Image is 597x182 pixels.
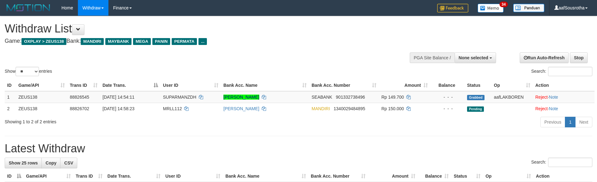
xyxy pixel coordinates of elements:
th: Op: activate to sort column ascending [483,170,533,182]
a: Reject [535,106,548,111]
a: Copy [41,158,60,168]
th: Bank Acc. Number: activate to sort column ascending [308,170,368,182]
td: aafLAKBOREN [491,91,533,103]
th: ID: activate to sort column descending [5,170,24,182]
a: [PERSON_NAME] [223,95,259,100]
span: Show 25 rows [9,160,38,165]
span: CSV [64,160,73,165]
td: 2 [5,103,16,114]
th: ID [5,80,16,91]
span: SEABANK [312,95,332,100]
span: ... [198,38,207,45]
a: Stop [570,52,588,63]
td: · [533,91,595,103]
div: Showing 1 to 2 of 2 entries [5,116,244,125]
span: 88826545 [70,95,89,100]
span: Rp 150.000 [381,106,404,111]
td: ZEUS138 [16,103,67,114]
th: Date Trans.: activate to sort column ascending [105,170,163,182]
span: OXPLAY > ZEUS138 [21,38,66,45]
th: Status: activate to sort column ascending [451,170,483,182]
label: Search: [531,158,592,167]
img: panduan.png [513,4,544,12]
span: None selected [459,55,488,60]
th: User ID: activate to sort column ascending [160,80,221,91]
button: None selected [455,52,496,63]
div: PGA Site Balance / [410,52,455,63]
th: Balance: activate to sort column ascending [418,170,451,182]
h4: Game: Bank: [5,38,392,44]
div: - - - [433,106,462,112]
span: 34 [499,2,508,7]
th: Game/API: activate to sort column ascending [16,80,67,91]
span: Copy [45,160,56,165]
td: 1 [5,91,16,103]
h1: Latest Withdraw [5,142,592,155]
th: Action [533,80,595,91]
img: Feedback.jpg [437,4,468,12]
span: Pending [467,106,484,112]
th: Trans ID: activate to sort column ascending [73,170,105,182]
th: Op: activate to sort column ascending [491,80,533,91]
th: Amount: activate to sort column ascending [368,170,418,182]
a: Run Auto-Refresh [520,52,569,63]
img: MOTION_logo.png [5,3,52,12]
span: MRLL112 [163,106,182,111]
input: Search: [548,158,592,167]
a: [PERSON_NAME] [223,106,259,111]
div: - - - [433,94,462,100]
span: MAYBANK [105,38,131,45]
th: Bank Acc. Name: activate to sort column ascending [221,80,309,91]
span: MANDIRI [312,106,330,111]
span: Copy 901332738496 to clipboard [336,95,365,100]
label: Show entries [5,67,52,76]
input: Search: [548,67,592,76]
a: 1 [565,117,576,127]
span: SUPARMANZDH [163,95,196,100]
span: Rp 149.700 [381,95,404,100]
th: Bank Acc. Number: activate to sort column ascending [309,80,379,91]
img: Button%20Memo.svg [478,4,504,12]
th: Balance [430,80,465,91]
td: ZEUS138 [16,91,67,103]
a: Note [549,95,558,100]
span: MEGA [133,38,151,45]
th: Trans ID: activate to sort column ascending [67,80,100,91]
span: Grabbed [467,95,485,100]
th: Bank Acc. Name: activate to sort column ascending [223,170,308,182]
a: CSV [60,158,77,168]
span: PANIN [152,38,170,45]
td: · [533,103,595,114]
span: 88826702 [70,106,89,111]
a: Reject [535,95,548,100]
th: User ID: activate to sort column ascending [163,170,223,182]
th: Status [465,80,491,91]
a: Note [549,106,558,111]
th: Amount: activate to sort column ascending [379,80,430,91]
label: Search: [531,67,592,76]
th: Action [533,170,592,182]
span: Copy 1340029484895 to clipboard [334,106,365,111]
a: Next [575,117,592,127]
span: PERMATA [172,38,197,45]
a: Previous [540,117,565,127]
span: [DATE] 14:54:11 [103,95,134,100]
select: Showentries [16,67,39,76]
a: Show 25 rows [5,158,42,168]
span: MANDIRI [81,38,104,45]
th: Date Trans.: activate to sort column descending [100,80,160,91]
h1: Withdraw List [5,22,392,35]
th: Game/API: activate to sort column ascending [24,170,73,182]
span: [DATE] 14:58:23 [103,106,134,111]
